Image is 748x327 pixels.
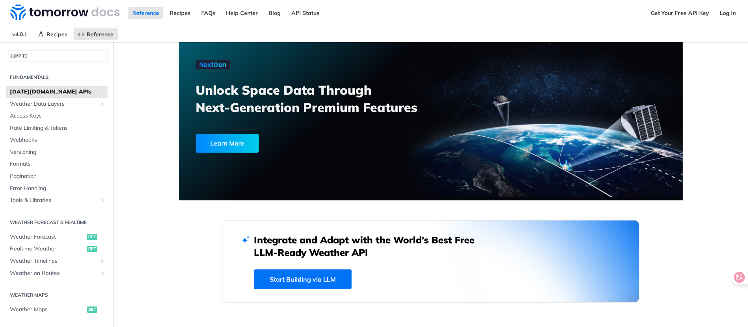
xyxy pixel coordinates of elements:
[10,257,97,265] span: Weather Timelines
[10,112,106,120] span: Access Keys
[6,291,107,299] h2: Weather Maps
[6,219,107,226] h2: Weather Forecast & realtime
[10,160,106,168] span: Formats
[6,86,107,98] a: [DATE][DOMAIN_NAME] APIs
[87,234,97,240] span: get
[287,7,324,19] a: API Status
[6,158,107,170] a: Formats
[6,304,107,316] a: Weather Mapsget
[99,258,106,264] button: Show subpages for Weather Timelines
[6,146,107,158] a: Versioning
[196,60,230,69] img: NextGen
[196,134,391,153] a: Learn More
[10,306,85,314] span: Weather Maps
[74,28,118,40] a: Reference
[10,124,106,132] span: Rate Limiting & Tokens
[6,267,107,279] a: Weather on RoutesShow subpages for Weather on Routes
[10,245,85,253] span: Realtime Weather
[6,194,107,206] a: Tools & LibrariesShow subpages for Tools & Libraries
[196,134,259,153] div: Learn More
[128,7,163,19] a: Reference
[99,197,106,204] button: Show subpages for Tools & Libraries
[646,7,713,19] a: Get Your Free API Key
[197,7,220,19] a: FAQs
[10,148,106,156] span: Versioning
[10,196,97,204] span: Tools & Libraries
[254,234,486,259] h2: Integrate and Adapt with the World’s Best Free LLM-Ready Weather API
[254,269,352,289] a: Start Building via LLM
[6,110,107,122] a: Access Keys
[6,122,107,134] a: Rate Limiting & Tokens
[6,98,107,110] a: Weather Data LayersShow subpages for Weather Data Layers
[6,74,107,81] h2: Fundamentals
[222,7,262,19] a: Help Center
[715,7,740,19] a: Log In
[33,28,72,40] a: Recipes
[6,183,107,194] a: Error Handling
[10,136,106,144] span: Webhooks
[6,231,107,243] a: Weather Forecastget
[10,100,97,108] span: Weather Data Layers
[99,101,106,107] button: Show subpages for Weather Data Layers
[87,31,113,38] span: Reference
[196,81,439,116] h3: Unlock Space Data Through Next-Generation Premium Features
[10,269,97,277] span: Weather on Routes
[87,306,97,313] span: get
[6,50,107,62] button: JUMP TO
[8,28,31,40] span: v4.0.1
[264,7,285,19] a: Blog
[99,270,106,277] button: Show subpages for Weather on Routes
[6,170,107,182] a: Pagination
[10,4,120,20] img: Tomorrow.io Weather API Docs
[87,246,97,252] span: get
[165,7,195,19] a: Recipes
[6,255,107,267] a: Weather TimelinesShow subpages for Weather Timelines
[6,134,107,146] a: Webhooks
[10,88,106,96] span: [DATE][DOMAIN_NAME] APIs
[10,185,106,192] span: Error Handling
[10,172,106,180] span: Pagination
[46,31,67,38] span: Recipes
[6,243,107,255] a: Realtime Weatherget
[10,233,85,241] span: Weather Forecast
